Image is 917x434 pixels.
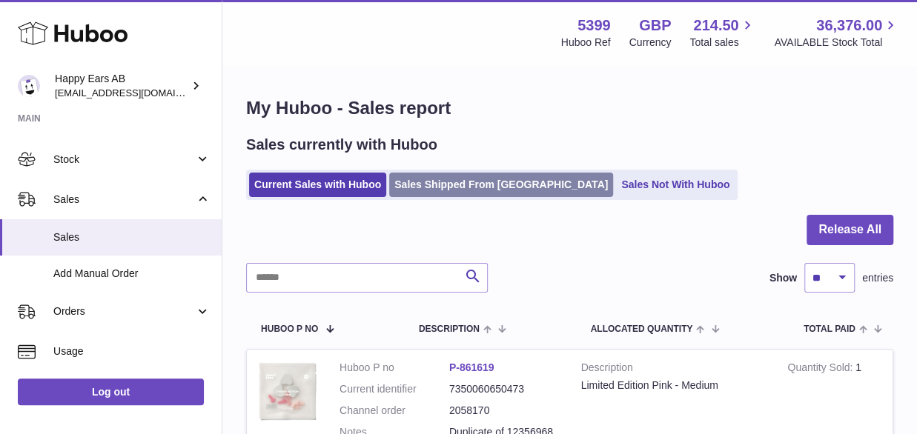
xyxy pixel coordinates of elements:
span: [EMAIL_ADDRESS][DOMAIN_NAME] [55,87,218,99]
div: Limited Edition Pink - Medium [581,378,766,393]
span: Orders [53,304,195,318]
span: Sales [53,230,211,244]
div: Happy Ears AB [55,72,188,100]
h2: Sales currently with Huboo [246,135,437,155]
span: 36,376.00 [816,16,882,36]
img: 53991712580656.png [258,361,317,422]
label: Show [769,271,797,285]
span: Stock [53,153,195,167]
button: Release All [807,215,893,245]
span: 214.50 [693,16,738,36]
h1: My Huboo - Sales report [246,96,893,120]
a: Log out [18,378,204,405]
dd: 7350060650473 [449,382,559,396]
span: Usage [53,344,211,358]
a: Current Sales with Huboo [249,173,386,197]
div: Huboo Ref [561,36,611,50]
a: Sales Not With Huboo [616,173,735,197]
img: 3pl@happyearsearplugs.com [18,75,40,97]
strong: Quantity Sold [787,361,855,377]
a: 36,376.00 AVAILABLE Stock Total [774,16,899,50]
span: ALLOCATED Quantity [590,324,692,334]
dd: 2058170 [449,404,559,418]
span: Total sales [689,36,755,50]
a: Sales Shipped From [GEOGRAPHIC_DATA] [389,173,613,197]
div: Currency [629,36,672,50]
strong: Description [581,361,766,378]
strong: GBP [639,16,671,36]
span: Huboo P no [261,324,318,334]
span: AVAILABLE Stock Total [774,36,899,50]
span: Add Manual Order [53,267,211,281]
a: 214.50 Total sales [689,16,755,50]
span: Total paid [804,324,855,334]
a: P-861619 [449,361,494,373]
strong: 5399 [577,16,611,36]
dt: Huboo P no [340,361,449,375]
span: entries [862,271,893,285]
span: Sales [53,193,195,207]
dt: Current identifier [340,382,449,396]
dt: Channel order [340,404,449,418]
span: Description [419,324,480,334]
